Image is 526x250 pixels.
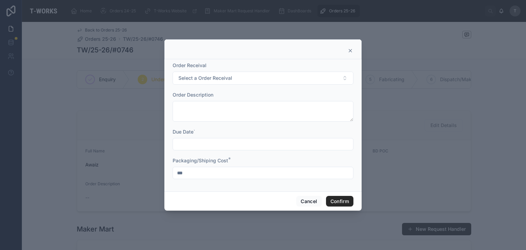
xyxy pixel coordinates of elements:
span: Order Receival [173,62,206,68]
span: Select a Order Receival [178,75,232,82]
span: Due Date` [173,129,195,135]
button: Select Button [173,72,353,85]
span: Packaging/Shiping Cost [173,158,228,163]
span: Order Description [173,92,213,98]
button: Confirm [326,196,353,207]
button: Cancel [296,196,322,207]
